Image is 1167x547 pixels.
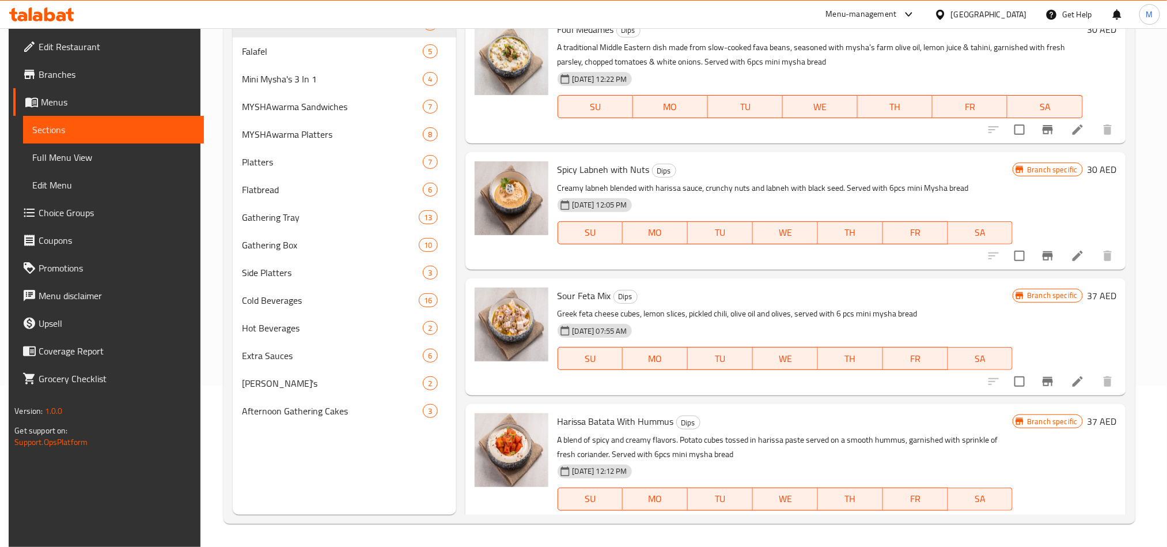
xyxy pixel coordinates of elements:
div: MYSHAwarma Platters8 [233,120,456,148]
span: [DATE] 12:22 PM [568,74,632,85]
button: SU [558,95,633,118]
div: items [423,44,437,58]
div: Afternoon Gathering Cakes [242,404,423,418]
div: items [423,72,437,86]
span: SU [563,224,619,241]
div: Dips [616,24,641,37]
span: Coverage Report [39,344,194,358]
div: Extra Sauces6 [233,342,456,369]
span: Edit Menu [32,178,194,192]
button: SA [948,347,1013,370]
button: WE [753,488,818,511]
div: items [423,127,437,141]
span: SU [563,99,628,115]
span: Sour Feta Mix [558,287,611,304]
span: Dips [677,416,700,429]
span: SA [953,224,1009,241]
span: Platters [242,155,423,169]
img: Foul Medames [475,21,548,95]
a: Choice Groups [13,199,203,227]
span: 3 [423,267,437,278]
span: Select to update [1007,244,1032,268]
span: WE [757,224,813,241]
button: WE [783,95,858,118]
span: 1.0.0 [45,403,63,418]
span: Menu disclaimer [39,289,194,303]
button: SU [558,347,623,370]
span: Falafel [242,44,423,58]
nav: Menu sections [233,5,456,429]
div: Platters7 [233,148,456,176]
span: 4 [423,74,437,85]
span: WE [787,99,853,115]
span: Branch specific [1022,290,1082,301]
span: WE [757,491,813,507]
span: 6 [423,350,437,361]
div: Flatbread [242,183,423,197]
span: SA [953,350,1009,367]
a: Coupons [13,227,203,254]
div: items [423,183,437,197]
span: Grocery Checklist [39,372,194,386]
button: MO [623,221,688,244]
div: [GEOGRAPHIC_DATA] [951,8,1027,21]
span: 3 [423,406,437,417]
div: items [423,376,437,390]
span: Select to update [1007,369,1032,394]
p: A blend of spicy and creamy flavors. Potato cubes tossed in harissa paste served on a smooth humm... [558,433,1013,462]
span: 16 [419,295,437,306]
img: Sour Feta Mix [475,288,548,361]
span: Select to update [1007,118,1032,142]
span: Extra Sauces [242,349,423,363]
span: MYSHAwarma Platters [242,127,423,141]
span: Version: [14,403,43,418]
p: Greek feta cheese cubes, lemon slices, pickled chili, olive oil and olives, served with 6 pcs min... [558,307,1013,321]
div: Falafel5 [233,37,456,65]
button: TU [688,221,753,244]
div: Gathering Tray13 [233,203,456,231]
div: Cold Beverages [242,293,419,307]
button: WE [753,347,818,370]
span: Branches [39,67,194,81]
a: Edit Restaurant [13,33,203,61]
span: Gathering Tray [242,210,419,224]
button: Branch-specific-item [1034,242,1062,270]
span: SU [563,350,619,367]
a: Edit Menu [23,171,203,199]
button: FR [933,95,1007,118]
button: TH [818,221,883,244]
div: Side Platters3 [233,259,456,286]
a: Coverage Report [13,337,203,365]
div: items [419,210,437,224]
span: [DATE] 12:12 PM [568,466,632,477]
span: Dips [614,290,637,303]
button: MO [623,347,688,370]
button: FR [883,221,948,244]
div: items [419,293,437,307]
button: SA [1007,95,1082,118]
span: FR [888,224,944,241]
a: Support.OpsPlatform [14,435,88,450]
span: Upsell [39,316,194,330]
div: Side Platters [242,266,423,280]
button: TH [858,95,933,118]
div: items [423,100,437,114]
span: MO [627,491,683,507]
span: [DATE] 12:05 PM [568,199,632,210]
button: delete [1094,368,1121,395]
span: Menus [41,95,194,109]
div: Afternoon Gathering Cakes3 [233,397,456,425]
span: MYSHAwarma Sandwiches [242,100,423,114]
h6: 30 AED [1088,161,1117,178]
span: 7 [423,101,437,112]
button: TH [818,488,883,511]
span: Dips [653,164,676,178]
div: items [423,404,437,418]
a: Branches [13,61,203,88]
div: Mysha's [242,376,423,390]
span: TH [862,99,928,115]
div: Flatbread6 [233,176,456,203]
